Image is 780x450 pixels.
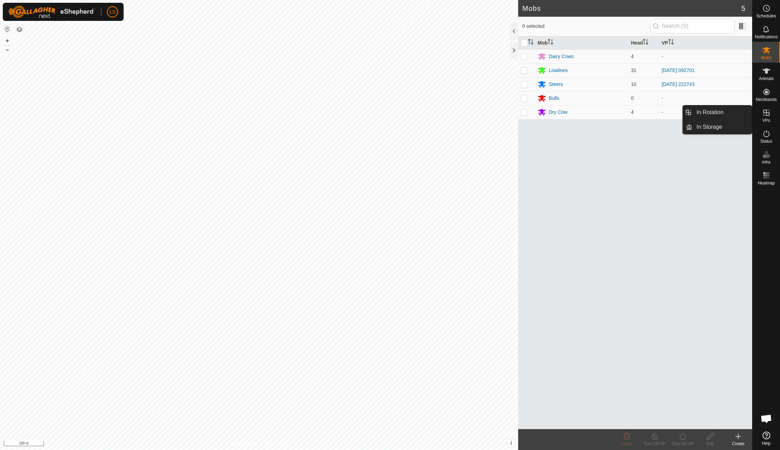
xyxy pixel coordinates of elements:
p-sorticon: Activate to sort [528,40,533,46]
button: – [3,46,11,54]
td: - [659,49,752,63]
button: Reset Map [3,25,11,33]
div: Open chat [756,408,777,429]
span: 31 [631,68,637,73]
span: 0 selected [522,23,650,30]
span: In Rotation [696,108,723,117]
a: Contact Us [266,441,287,447]
span: Infra [762,160,770,164]
div: Dairy Cows [549,53,574,60]
div: Lowlines [549,67,568,74]
span: 4 [631,109,634,115]
span: Schedules [756,14,776,18]
span: Status [760,139,772,143]
td: - [659,91,752,105]
input: Search (S) [650,19,735,33]
th: VP [659,36,752,50]
a: In Storage [692,120,752,134]
span: Animals [759,77,774,81]
a: Help [752,429,780,448]
div: Bulls [549,95,559,102]
th: Mob [535,36,628,50]
span: Help [762,441,771,445]
span: 0 [631,95,634,101]
span: Neckbands [756,97,777,102]
li: In Rotation [683,105,752,119]
p-sorticon: Activate to sort [668,40,674,46]
a: [DATE] 222743 [662,81,695,87]
th: Head [628,36,659,50]
div: Turn On VP [669,441,696,447]
button: Map Layers [15,25,24,34]
span: Delete [621,441,633,446]
span: 10 [631,81,637,87]
li: In Storage [683,120,752,134]
a: Privacy Policy [232,441,258,447]
span: VPs [762,118,770,123]
span: Heatmap [758,181,775,185]
p-sorticon: Activate to sort [548,40,553,46]
p-sorticon: Activate to sort [643,40,648,46]
span: 4 [631,54,634,59]
h2: Mobs [522,4,741,13]
span: i [510,440,512,446]
img: Gallagher Logo [8,6,95,18]
span: Mobs [761,56,771,60]
a: [DATE] 092701 [662,68,695,73]
a: In Rotation [692,105,752,119]
span: In Storage [696,123,722,131]
div: Create [724,441,752,447]
div: Steers [549,81,563,88]
button: + [3,37,11,45]
span: 5 [741,3,745,14]
td: - [659,105,752,119]
span: LS [109,8,115,16]
div: Edit [696,441,724,447]
span: Notifications [755,35,778,39]
button: i [507,439,515,447]
div: Dry Cow [549,109,568,116]
div: Turn Off VP [641,441,669,447]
